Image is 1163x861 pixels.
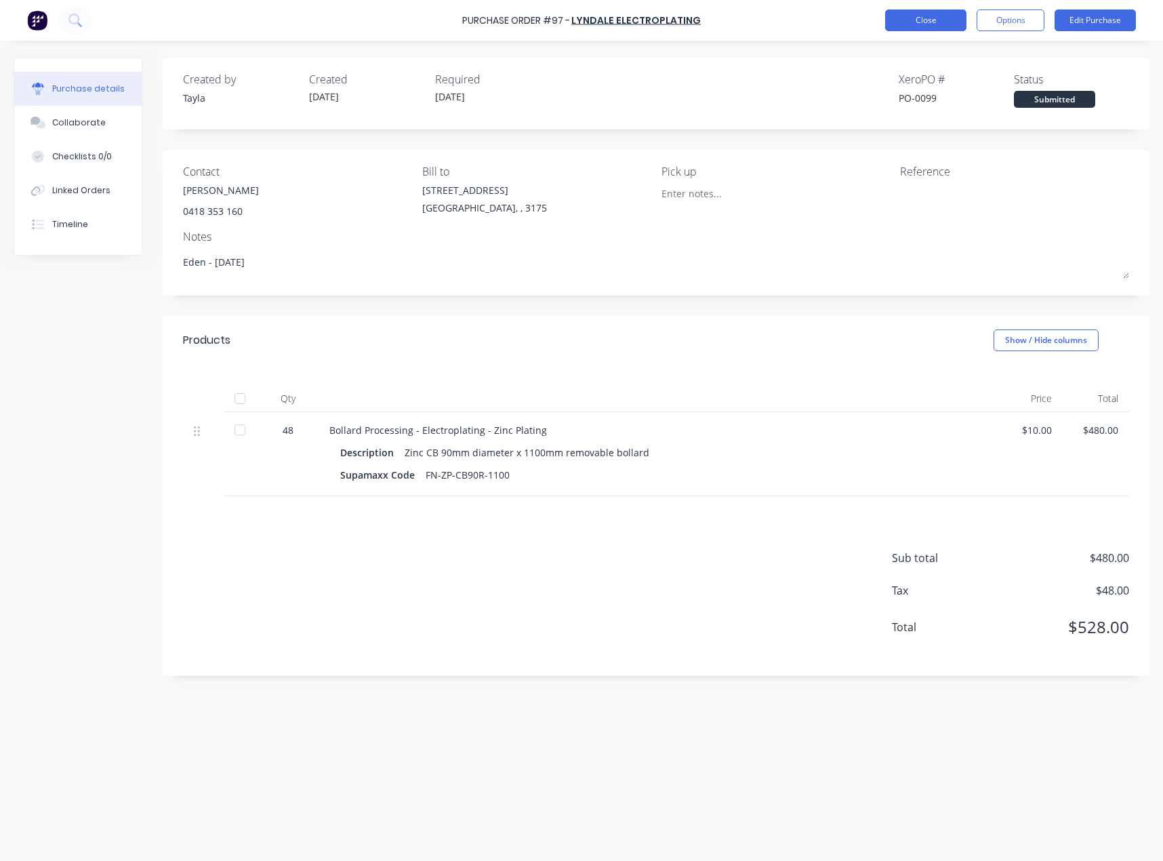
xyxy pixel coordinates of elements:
[268,423,308,437] div: 48
[994,582,1129,599] span: $48.00
[14,140,142,174] button: Checklists 0/0
[885,9,966,31] button: Close
[661,163,891,180] div: Pick up
[426,465,510,485] div: FN-ZP-CB90R-1100
[52,117,106,129] div: Collaborate
[183,91,298,105] div: Tayla
[14,174,142,207] button: Linked Orders
[892,550,994,566] span: Sub total
[183,163,412,180] div: Contact
[27,10,47,31] img: Factory
[258,385,319,412] div: Qty
[405,443,649,462] div: Zinc CB 90mm diameter x 1100mm removable bollard
[52,151,112,163] div: Checklists 0/0
[14,72,142,106] button: Purchase details
[183,228,1129,245] div: Notes
[183,204,259,218] div: 0418 353 160
[14,207,142,241] button: Timeline
[14,106,142,140] button: Collaborate
[422,201,547,215] div: [GEOGRAPHIC_DATA], , 3175
[1055,9,1136,31] button: Edit Purchase
[996,385,1063,412] div: Price
[1014,71,1129,87] div: Status
[422,183,547,197] div: [STREET_ADDRESS]
[1014,91,1095,108] div: Submitted
[183,183,259,197] div: [PERSON_NAME]
[892,619,994,635] span: Total
[340,443,405,462] div: Description
[183,71,298,87] div: Created by
[52,218,88,231] div: Timeline
[462,14,570,28] div: Purchase Order #97 -
[571,14,701,27] a: Lyndale Electroplating
[661,183,785,203] input: Enter notes...
[899,71,1014,87] div: Xero PO #
[892,582,994,599] span: Tax
[52,83,125,95] div: Purchase details
[309,71,424,87] div: Created
[1074,423,1118,437] div: $480.00
[994,615,1129,639] span: $528.00
[340,465,426,485] div: Supamaxx Code
[1063,385,1129,412] div: Total
[183,332,230,348] div: Products
[977,9,1044,31] button: Options
[994,550,1129,566] span: $480.00
[52,184,110,197] div: Linked Orders
[994,329,1099,351] button: Show / Hide columns
[900,163,1129,180] div: Reference
[183,248,1129,279] textarea: Eden - [DATE]
[435,71,550,87] div: Required
[329,423,985,437] div: Bollard Processing - Electroplating - Zinc Plating
[1007,423,1052,437] div: $10.00
[899,91,1014,105] div: PO-0099
[422,163,651,180] div: Bill to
